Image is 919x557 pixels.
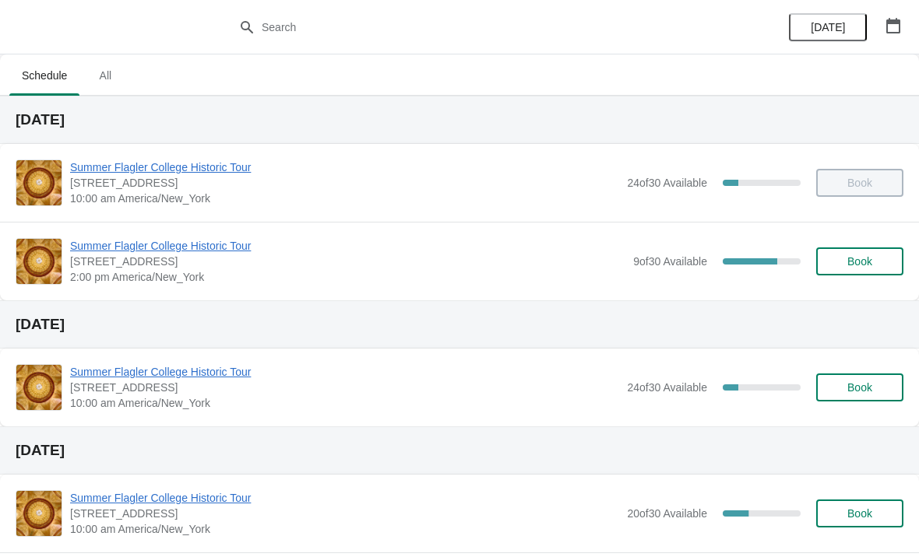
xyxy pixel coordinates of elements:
span: Summer Flagler College Historic Tour [70,238,625,254]
button: Book [816,373,903,401]
span: 20 of 30 Available [627,507,707,520]
span: 24 of 30 Available [627,177,707,189]
img: Summer Flagler College Historic Tour | 74 King Street, St. Augustine, FL, USA | 10:00 am America/... [16,160,62,205]
span: 10:00 am America/New_York [70,191,619,206]
span: 9 of 30 Available [633,255,707,268]
button: Book [816,499,903,527]
span: 10:00 am America/New_York [70,521,619,537]
span: [STREET_ADDRESS] [70,380,619,395]
span: Schedule [9,61,79,89]
span: [STREET_ADDRESS] [70,254,625,269]
span: Book [847,507,872,520]
h2: [DATE] [16,317,903,332]
h2: [DATE] [16,443,903,458]
img: Summer Flagler College Historic Tour | 74 King Street, St. Augustine, FL, USA | 10:00 am America/... [16,491,62,536]
span: Book [847,381,872,394]
span: Summer Flagler College Historic Tour [70,490,619,506]
button: [DATE] [789,13,867,41]
button: Book [816,247,903,275]
span: Summer Flagler College Historic Tour [70,159,619,175]
span: All [86,61,125,89]
img: Summer Flagler College Historic Tour | 74 King Street, St. Augustine, FL, USA | 10:00 am America/... [16,365,62,410]
span: Book [847,255,872,268]
span: 10:00 am America/New_York [70,395,619,411]
span: 24 of 30 Available [627,381,707,394]
span: [STREET_ADDRESS] [70,175,619,191]
span: Summer Flagler College Historic Tour [70,364,619,380]
span: 2:00 pm America/New_York [70,269,625,285]
input: Search [261,13,689,41]
span: [DATE] [811,21,845,33]
span: [STREET_ADDRESS] [70,506,619,521]
h2: [DATE] [16,112,903,128]
img: Summer Flagler College Historic Tour | 74 King Street, St. Augustine, FL, USA | 2:00 pm America/N... [16,239,62,284]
